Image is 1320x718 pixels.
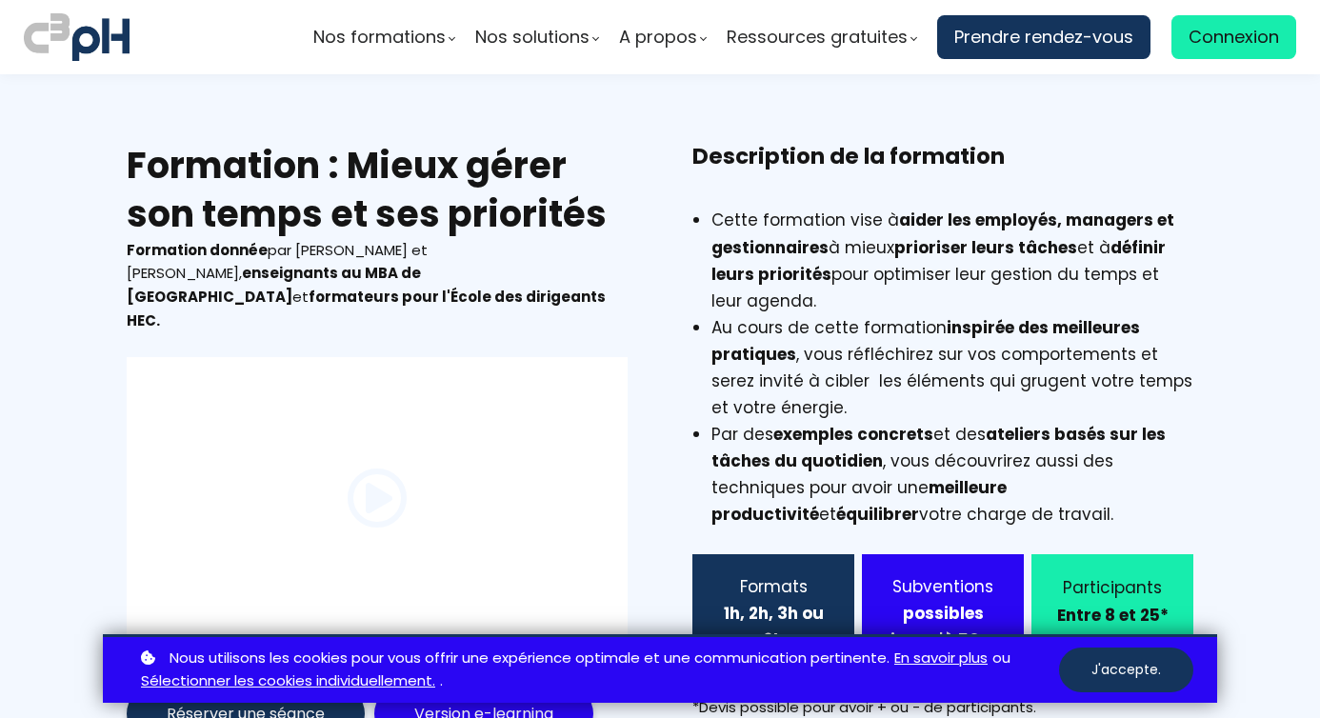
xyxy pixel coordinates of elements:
[619,23,697,51] span: A propos
[724,602,824,651] b: 1h, 2h, 3h ou 6h
[727,23,908,51] span: Ressources gratuites
[836,503,919,526] b: équilibrer
[1189,23,1279,51] span: Connexion
[894,647,988,670] a: En savoir plus
[711,207,1193,313] li: Cette formation vise à à mieux et à pour optimiser leur gestion du temps et leur agenda.
[886,573,1000,600] div: Subventions
[24,10,130,65] img: logo C3PH
[170,647,890,670] span: Nous utilisons les cookies pour vous offrir une expérience optimale et une communication pertinente.
[692,141,1193,202] h3: Description de la formation
[711,209,1174,258] b: aider les employés, managers et gestionnaires
[711,314,1193,421] li: Au cours de cette formation , vous réfléchirez sur vos comportements et serez invité à cibler les...
[1059,648,1193,692] button: J'accepte.
[1171,15,1296,59] a: Connexion
[711,236,1166,286] b: définir leurs priorités
[716,573,830,600] div: Formats
[1055,631,1170,652] div: Devis possible
[313,23,446,51] span: Nos formations
[127,263,421,307] b: enseignants au MBA de [GEOGRAPHIC_DATA]
[136,647,1059,694] p: ou .
[711,476,1007,526] b: meilleure productivité
[141,669,435,693] a: Sélectionner les cookies individuellement.
[127,141,628,239] h2: Formation : Mieux gérer son temps et ses priorités
[773,423,933,446] b: exemples concrets
[1057,604,1169,627] b: Entre 8 et 25*
[711,316,1140,366] b: inspirée des meilleures pratiques
[711,423,1166,472] b: ateliers basés sur les tâches du quotidien
[937,15,1150,59] a: Prendre rendez-vous
[475,23,590,51] span: Nos solutions
[127,240,268,260] b: Formation donnée
[890,602,995,651] strong: possibles jusqu'à 50%
[1055,574,1170,601] div: Participants
[127,239,628,333] div: par [PERSON_NAME] et [PERSON_NAME], et
[127,287,606,330] b: formateurs pour l'École des dirigeants HEC.
[954,23,1133,51] span: Prendre rendez-vous
[711,421,1193,528] li: Par des et des , vous découvrirez aussi des techniques pour avoir une et votre charge de travail.
[894,236,1077,259] b: prioriser leurs tâches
